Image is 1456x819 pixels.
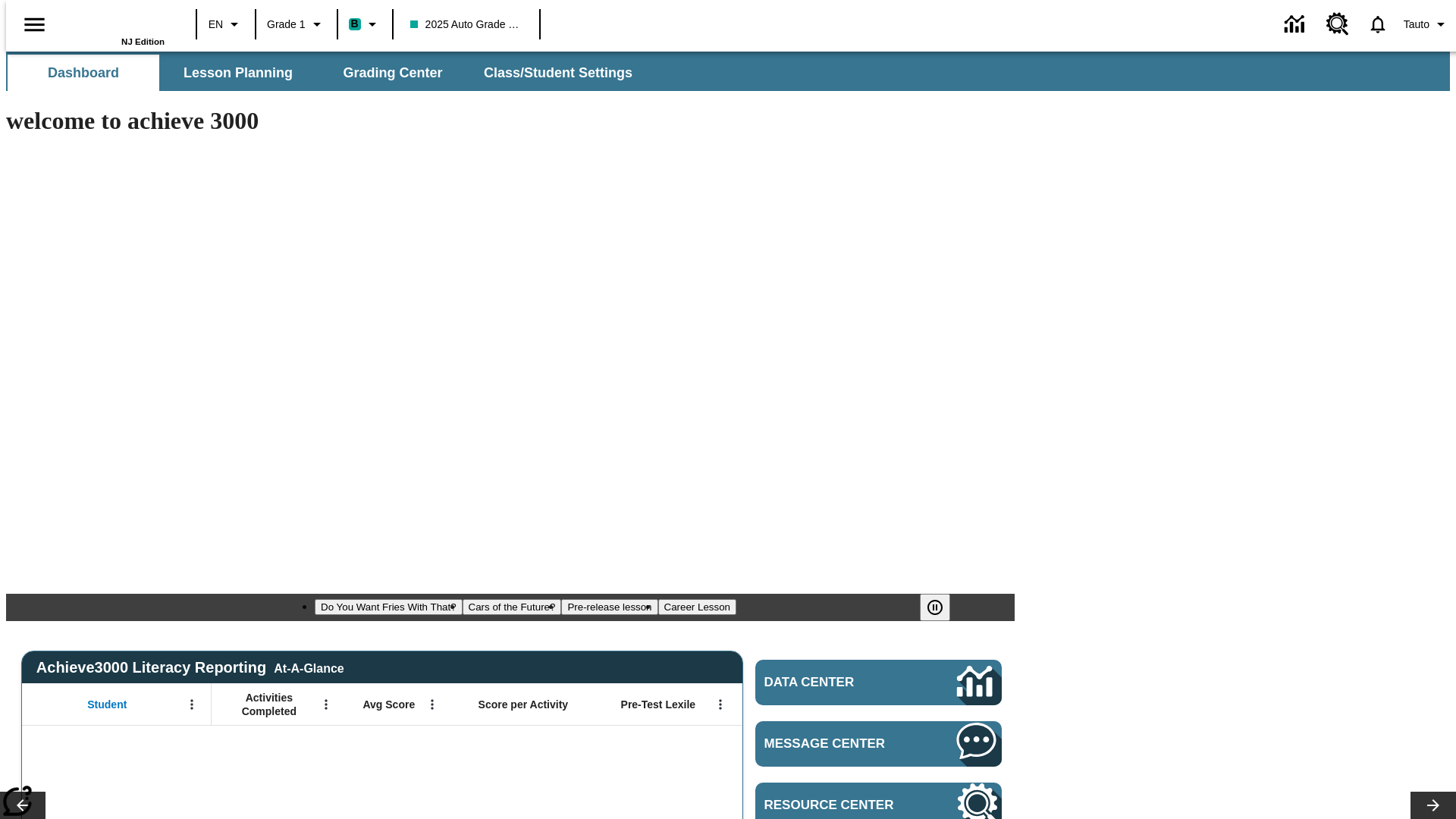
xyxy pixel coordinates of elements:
[6,107,1015,135] h1: welcome to achieve 3000
[162,55,314,91] button: Lesson Planning
[755,660,1002,705] a: Data Center
[561,599,657,615] button: Slide 3 Pre-release lesson
[410,17,522,33] span: 2025 Auto Grade 1 A
[472,55,645,91] button: Class/Student Settings
[343,11,388,38] button: Boost Class color is teal. Change class color
[463,599,562,615] button: Slide 2 Cars of the Future?
[6,55,646,91] div: SubNavbar
[261,11,332,38] button: Grade: Grade 1, Select a grade
[658,599,736,615] button: Slide 4 Career Lesson
[8,55,159,91] button: Dashboard
[317,55,469,91] button: Grading Center
[920,594,965,621] div: Pause
[1404,17,1429,33] span: Tauto
[121,37,165,46] span: NJ Edition
[1410,792,1456,819] button: Lesson carousel, Next
[66,5,165,46] div: Home
[1276,4,1317,45] a: Data Center
[315,693,337,716] button: Open Menu
[219,691,319,718] span: Activities Completed
[764,798,912,813] span: Resource Center
[764,736,912,752] span: Message Center
[315,599,463,615] button: Slide 1 Do You Want Fries With That?
[180,693,203,716] button: Open Menu
[267,17,306,33] span: Grade 1
[209,17,223,33] span: EN
[66,7,165,37] a: Home
[12,2,57,47] button: Open side menu
[479,698,569,711] span: Score per Activity
[1317,4,1358,45] a: Resource Center, Will open in new tab
[274,659,344,676] div: At-A-Glance
[1398,11,1456,38] button: Profile/Settings
[362,698,415,711] span: Avg Score
[6,52,1450,91] div: SubNavbar
[920,594,950,621] button: Pause
[351,14,359,33] span: B
[764,675,906,690] span: Data Center
[202,11,250,38] button: Language: EN, Select a language
[484,64,632,82] span: Class/Student Settings
[343,64,442,82] span: Grading Center
[1358,5,1398,44] a: Notifications
[184,64,293,82] span: Lesson Planning
[48,64,119,82] span: Dashboard
[755,721,1002,767] a: Message Center
[36,659,344,676] span: Achieve3000 Literacy Reporting
[87,698,127,711] span: Student
[621,698,696,711] span: Pre-Test Lexile
[709,693,732,716] button: Open Menu
[421,693,444,716] button: Open Menu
